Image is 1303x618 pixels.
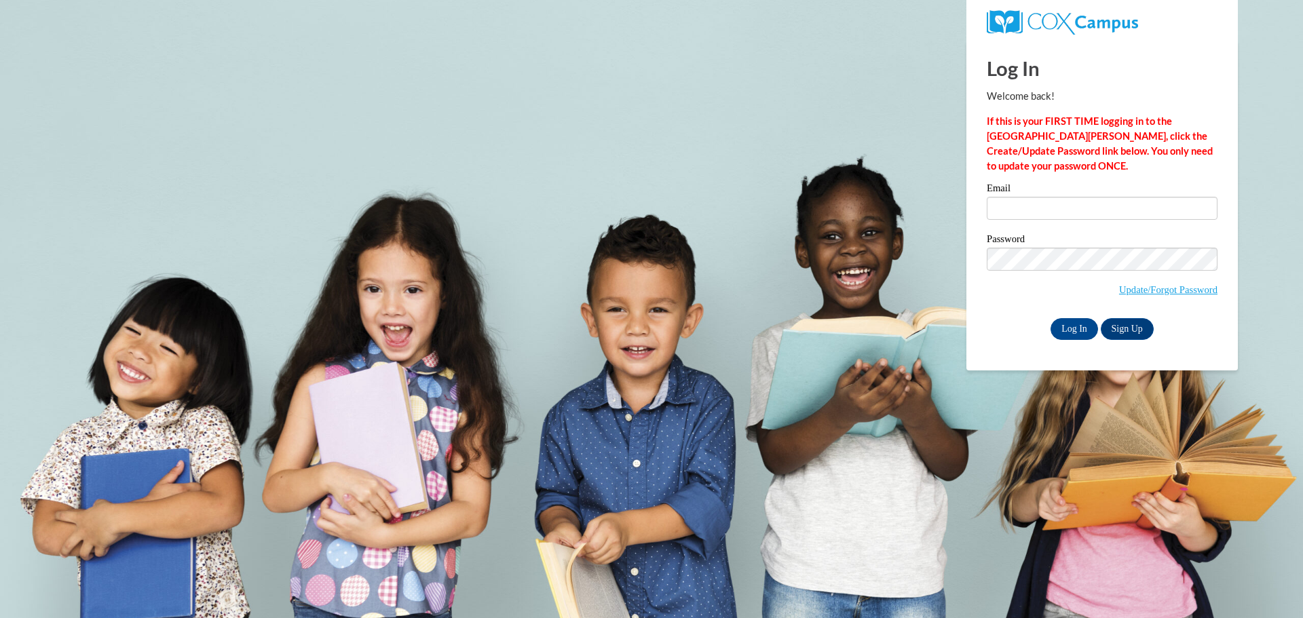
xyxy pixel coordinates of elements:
a: Update/Forgot Password [1119,284,1217,295]
strong: If this is your FIRST TIME logging in to the [GEOGRAPHIC_DATA][PERSON_NAME], click the Create/Upd... [987,115,1213,172]
label: Email [987,183,1217,197]
a: Sign Up [1101,318,1154,340]
input: Log In [1051,318,1098,340]
h1: Log In [987,54,1217,82]
label: Password [987,234,1217,248]
a: COX Campus [987,16,1138,27]
img: COX Campus [987,10,1138,35]
p: Welcome back! [987,89,1217,104]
